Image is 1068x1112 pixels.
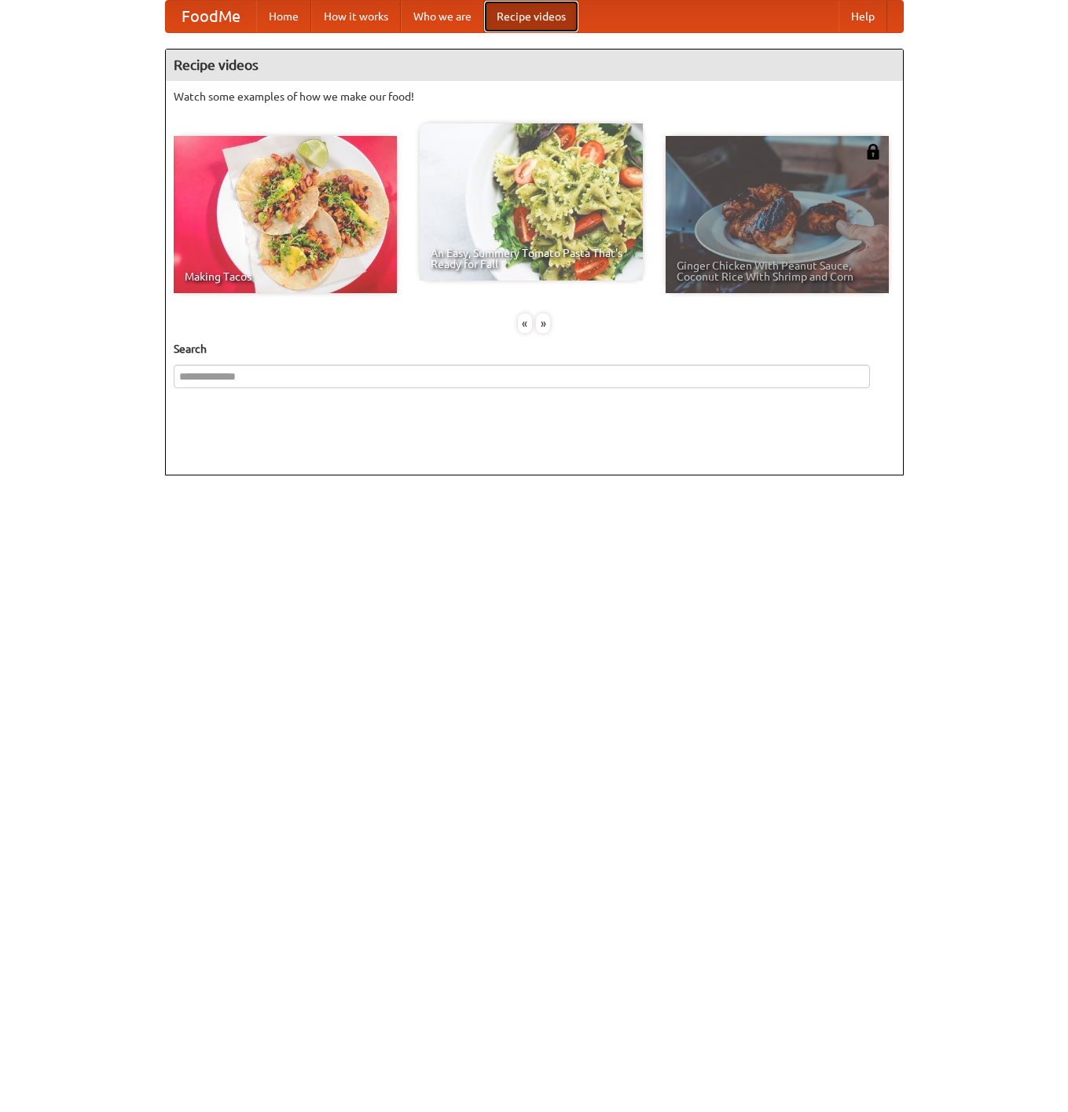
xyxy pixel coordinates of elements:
h4: Recipe videos [166,50,903,81]
span: Making Tacos [185,271,386,282]
p: Watch some examples of how we make our food! [174,89,895,105]
a: Help [839,1,887,32]
a: How it works [311,1,401,32]
h5: Search [174,341,895,357]
a: Home [256,1,311,32]
div: « [518,314,532,333]
a: Who we are [401,1,484,32]
a: Making Tacos [174,136,397,293]
img: 483408.png [865,144,881,160]
a: Recipe videos [484,1,578,32]
div: » [536,314,550,333]
span: An Easy, Summery Tomato Pasta That's Ready for Fall [431,248,632,270]
a: An Easy, Summery Tomato Pasta That's Ready for Fall [420,123,643,281]
a: FoodMe [166,1,256,32]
